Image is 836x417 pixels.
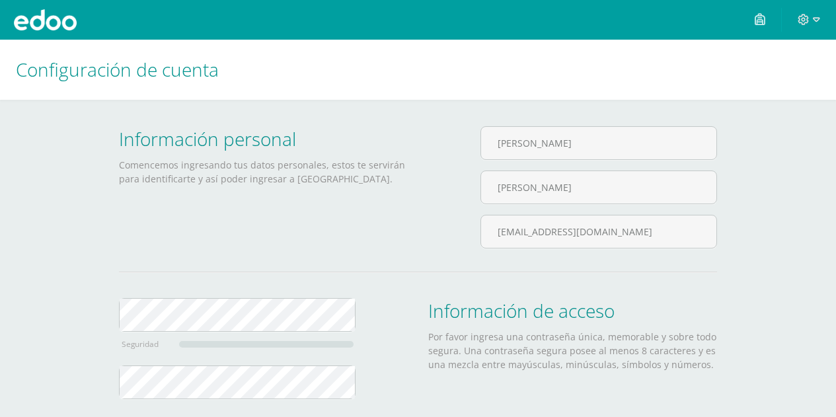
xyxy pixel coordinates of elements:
[122,338,180,349] div: Seguridad
[481,171,716,204] input: Apellidos
[16,40,820,100] h1: Configuración de cuenta
[119,126,408,151] h2: Información personal
[481,127,716,159] input: Nombre
[428,330,717,371] p: Por favor ingresa una contraseña única, memorable y sobre todo segura. Una contraseña segura pose...
[119,158,408,186] p: Comencemos ingresando tus datos personales, estos te servirán para identificarte y así poder ingr...
[481,215,716,248] input: Correo electrónico
[428,298,717,323] h2: Información de acceso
